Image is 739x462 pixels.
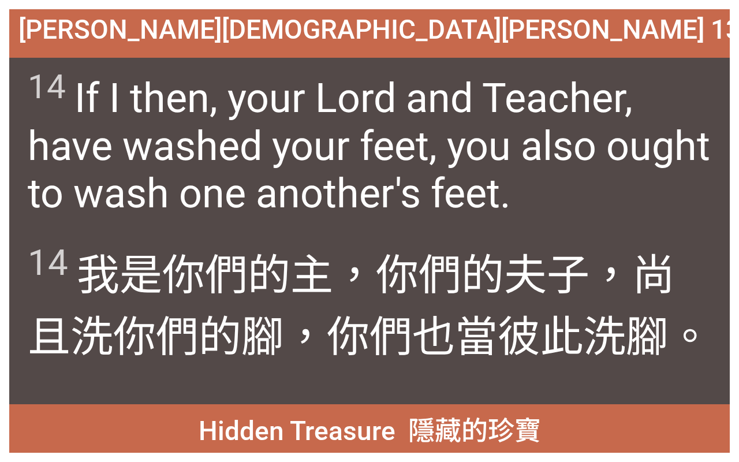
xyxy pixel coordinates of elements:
wg5216: 的腳 [199,312,711,362]
wg2532: 當 [455,312,711,362]
sup: 14 [28,242,68,284]
wg1473: 是你們的主 [28,250,711,362]
wg5210: 也 [412,312,711,362]
wg3784: 彼此 [498,312,711,362]
span: 我 [28,240,711,364]
span: If I then, your Lord and Teacher, have washed your feet, you also ought to wash one another's feet. [28,67,711,217]
wg4228: 。 [669,312,711,362]
wg3538: 你們 [113,312,711,362]
sup: 14 [28,67,66,106]
wg4228: ，你們 [284,312,711,362]
wg3538: 腳 [626,312,711,362]
wg240: 洗 [583,312,711,362]
wg2962: ，你們的夫子 [28,250,711,362]
span: Hidden Treasure 隱藏的珍寶 [199,409,541,448]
